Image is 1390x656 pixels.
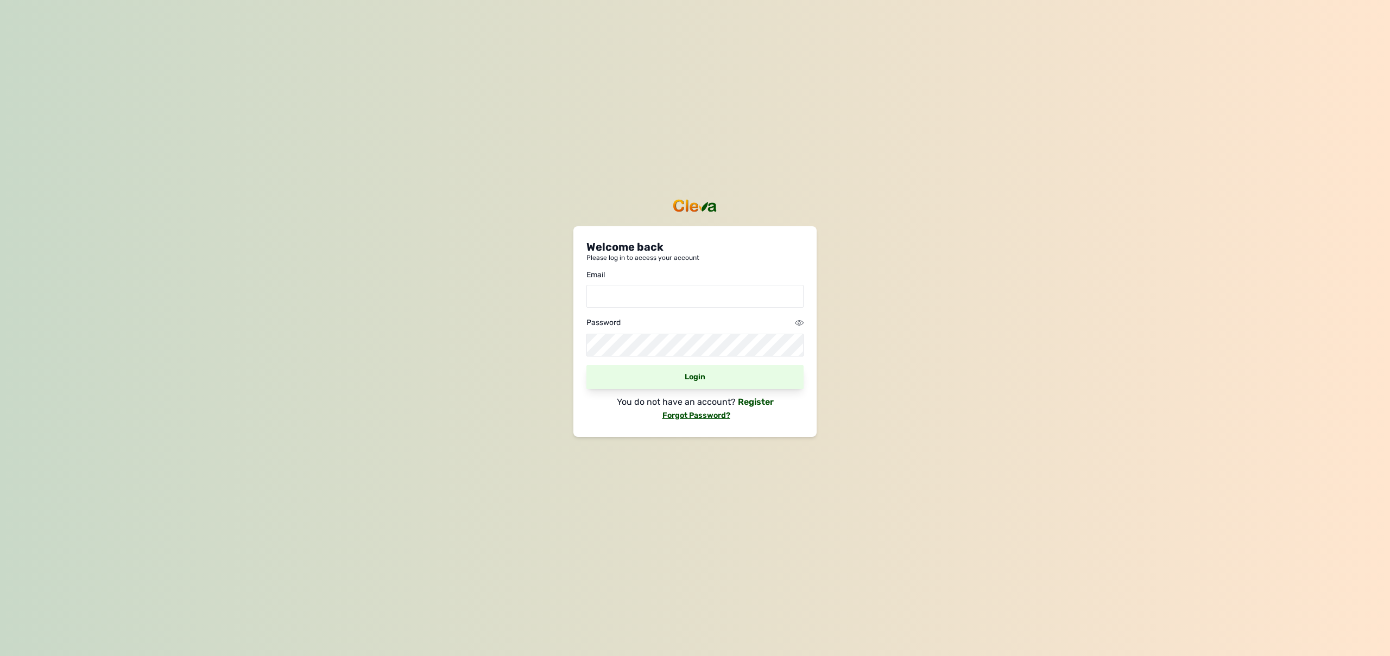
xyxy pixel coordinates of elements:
p: Welcome back [586,239,804,254]
a: Forgot Password? [660,411,730,420]
a: Register [736,397,774,407]
p: You do not have an account? [617,396,736,409]
img: cleva_logo.png [671,198,719,213]
div: Email [586,270,804,281]
div: Password [586,317,621,328]
p: Please log in to access your account [586,254,804,261]
div: Login [586,365,804,389]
